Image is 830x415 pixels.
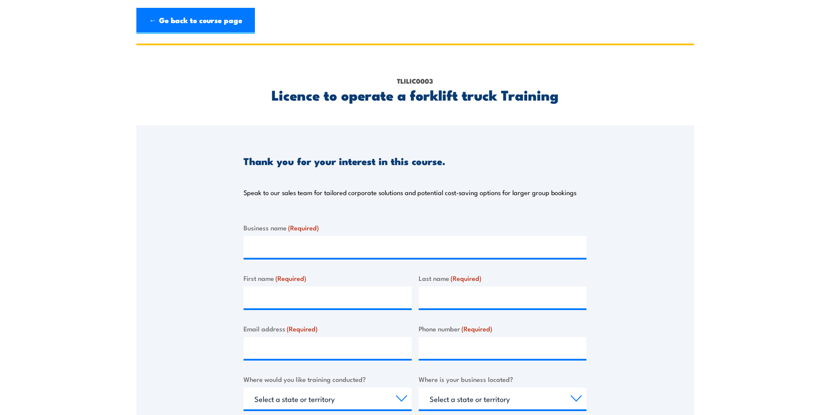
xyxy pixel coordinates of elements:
h2: Licence to operate a forklift truck Training [244,88,586,101]
label: Business name [244,223,586,233]
p: TLILIC0003 [244,76,586,86]
p: Speak to our sales team for tailored corporate solutions and potential cost-saving options for la... [244,188,576,197]
a: ← Go back to course page [136,8,255,34]
span: (Required) [287,324,318,333]
span: (Required) [461,324,492,333]
label: Phone number [419,324,587,334]
label: Last name [419,273,587,283]
h3: Thank you for your interest in this course. [244,156,445,166]
span: (Required) [288,223,319,232]
label: Where is your business located? [419,374,587,384]
span: (Required) [451,273,481,283]
label: Email address [244,324,412,334]
span: (Required) [275,273,306,283]
label: First name [244,273,412,283]
label: Where would you like training conducted? [244,374,412,384]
